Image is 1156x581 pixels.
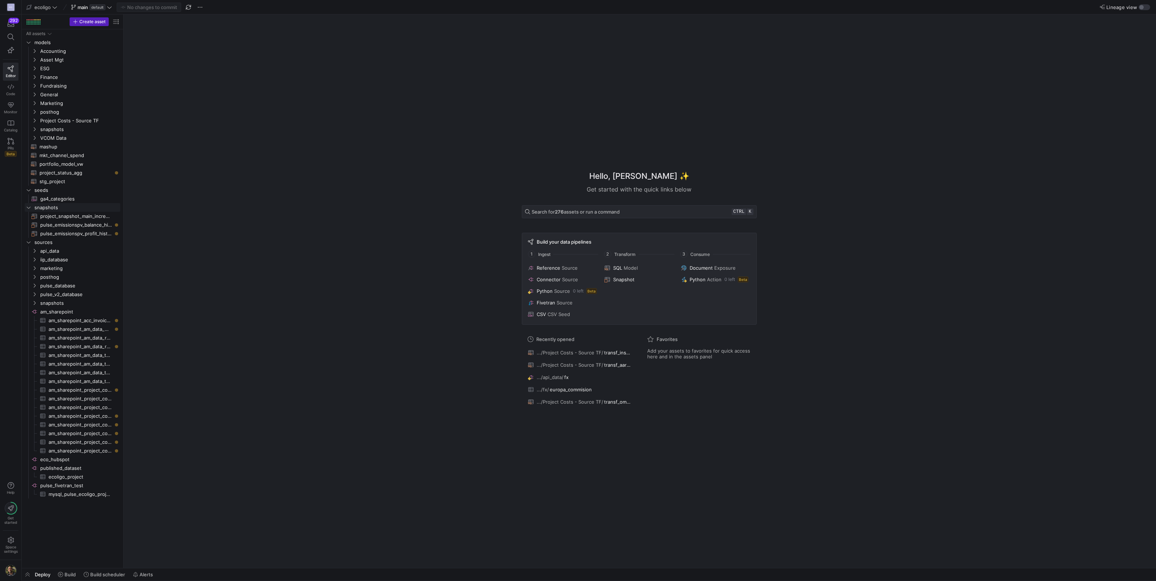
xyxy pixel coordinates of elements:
[25,325,120,333] div: Press SPACE to select this row.
[25,368,120,377] div: Press SPACE to select this row.
[39,151,112,160] span: mkt_channel_spend​​​​​​​​​​
[25,229,120,238] a: pulse_emissionspv_profit_historical​​​​​​​
[25,455,120,464] div: Press SPACE to select this row.
[40,125,119,134] span: snapshots
[25,386,120,394] div: Press SPACE to select this row.
[25,490,120,498] a: mysql_pulse_ecoligo_project​​​​​​​​​
[25,168,120,177] a: project_status_agg​​​​​​​​​​
[532,209,620,215] span: Search for assets or run a command
[738,277,748,282] span: Beta
[25,116,120,125] div: Press SPACE to select this row.
[25,316,120,325] a: am_sharepoint_acc_invoices_consolidated_tab​​​​​​​​​
[25,229,120,238] div: Press SPACE to select this row.
[25,38,120,47] div: Press SPACE to select this row.
[537,239,591,245] span: Build your data pipelines
[40,481,119,490] span: pulse_fivetran_test​​​​​​​​
[25,220,120,229] a: pulse_emissionspv_balance_historical​​​​​​​
[25,186,120,194] div: Press SPACE to select this row.
[25,368,120,377] a: am_sharepoint_am_data_table_gef​​​​​​​​​
[49,377,112,386] span: am_sharepoint_am_data_table_tariffs​​​​​​​​​
[34,4,51,10] span: ecoligo
[25,47,120,55] div: Press SPACE to select this row.
[40,82,119,90] span: Fundraising
[25,464,120,472] a: published_dataset​​​​​​​​
[39,160,112,168] span: portfolio_model_vw​​​​​​​​​​
[25,386,120,394] a: am_sharepoint_project_costs_aar_detail​​​​​​​​​
[39,177,112,186] span: stg_project​​​​​​​​​​
[537,288,553,294] span: Python
[25,394,120,403] div: Press SPACE to select this row.
[527,264,599,272] button: ReferenceSource
[25,325,120,333] a: am_sharepoint_am_data_mpa_detail​​​​​​​​​
[25,412,120,420] div: Press SPACE to select this row.
[90,4,105,10] span: default
[25,220,120,229] div: Press SPACE to select this row.
[25,160,120,168] a: portfolio_model_vw​​​​​​​​​​
[562,277,578,282] span: Source
[25,490,120,498] div: Press SPACE to select this row.
[39,143,112,151] span: mashup​​​​​​​​​​
[40,56,119,64] span: Asset Mgt
[49,438,112,446] span: am_sharepoint_project_costs_omvisits​​​​​​​​​
[603,275,675,284] button: Snapshot
[25,3,59,12] button: ecoligo
[707,277,722,282] span: Action
[90,572,125,577] span: Build scheduler
[25,194,120,203] a: ga4_categories​​​​​​
[586,288,597,294] span: Beta
[25,394,120,403] a: am_sharepoint_project_costs_aar​​​​​​​​​
[5,565,17,576] img: https://storage.googleapis.com/y42-prod-data-exchange/images/7e7RzXvUWcEhWhf8BYUbRCghczaQk4zBh2Nv...
[6,92,15,96] span: Code
[49,325,112,333] span: am_sharepoint_am_data_mpa_detail​​​​​​​​​
[537,277,561,282] span: Connector
[49,421,112,429] span: am_sharepoint_project_costs_omcontracts​​​​​​​​​
[25,377,120,386] div: Press SPACE to select this row.
[25,472,120,481] a: ecoligo_project​​​​​​​​​
[6,73,16,78] span: Editor
[3,534,18,557] a: Spacesettings
[526,348,633,357] button: .../Project Costs - Source TF/transf_insuranceclaims
[25,446,120,455] a: am_sharepoint_project_costs_project_costs​​​​​​​​​
[25,481,120,490] div: Press SPACE to select this row.
[657,336,678,342] span: Favorites
[25,142,120,151] div: Press SPACE to select this row.
[613,265,622,271] span: SQL
[25,359,120,368] div: Press SPACE to select this row.
[714,265,736,271] span: Exposure
[25,29,120,38] div: Press SPACE to select this row.
[55,568,79,581] button: Build
[25,351,120,359] a: am_sharepoint_am_data_table_baseline​​​​​​​​​
[25,160,120,168] div: Press SPACE to select this row.
[4,545,18,553] span: Space settings
[25,307,120,316] div: Press SPACE to select this row.
[573,289,583,294] span: 0 left
[25,472,120,481] div: Press SPACE to select this row.
[25,73,120,81] div: Press SPACE to select this row.
[562,265,578,271] span: Source
[25,429,120,438] a: am_sharepoint_project_costs_ominvoices​​​​​​​​​
[35,572,50,577] span: Deploy
[724,277,735,282] span: 0 left
[537,362,603,368] span: .../Project Costs - Source TF/
[4,110,17,114] span: Monitor
[3,99,18,117] a: Monitor
[40,64,119,73] span: ESG
[25,299,120,307] div: Press SPACE to select this row.
[40,117,119,125] span: Project Costs - Source TF
[40,108,119,116] span: posthog
[25,438,120,446] div: Press SPACE to select this row.
[40,273,119,281] span: posthog
[49,360,112,368] span: am_sharepoint_am_data_table_fx​​​​​​​​​
[49,412,112,420] span: am_sharepoint_project_costs_insurance_claims​​​​​​​​​
[25,142,120,151] a: mashup​​​​​​​​​​
[34,186,119,194] span: seeds
[25,81,120,90] div: Press SPACE to select this row.
[557,300,573,306] span: Source
[25,342,120,351] div: Press SPACE to select this row.
[49,395,112,403] span: am_sharepoint_project_costs_aar​​​​​​​​​
[34,38,119,47] span: models
[25,177,120,186] a: stg_project​​​​​​​​​​
[527,310,599,319] button: CSVCSV Seed
[527,275,599,284] button: ConnectorSource
[40,256,119,264] span: iip_database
